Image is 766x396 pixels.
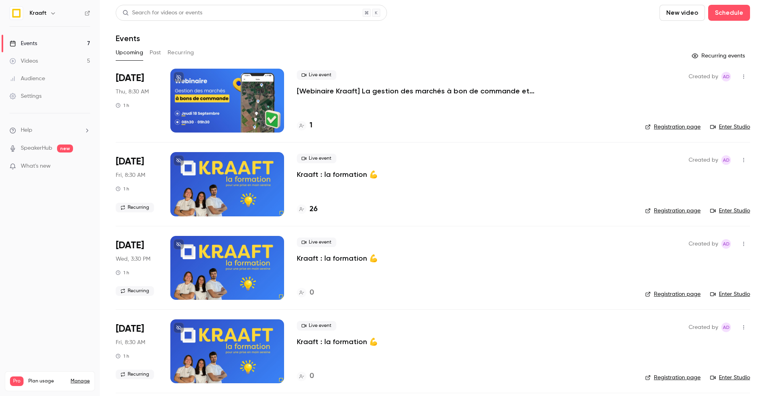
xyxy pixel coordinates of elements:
[297,70,336,80] span: Live event
[689,239,718,249] span: Created by
[116,269,129,276] div: 1 h
[659,5,705,21] button: New video
[116,339,145,346] span: Fri, 8:30 AM
[710,290,750,298] a: Enter Studio
[116,203,154,212] span: Recurring
[116,72,144,85] span: [DATE]
[116,88,149,96] span: Thu, 8:30 AM
[310,204,318,215] h4: 26
[297,170,378,179] a: Kraaft : la formation 💪
[710,207,750,215] a: Enter Studio
[10,92,41,100] div: Settings
[297,287,314,298] a: 0
[723,155,730,165] span: Ad
[723,323,730,332] span: Ad
[116,46,143,59] button: Upcoming
[116,155,144,168] span: [DATE]
[21,144,52,152] a: SpeakerHub
[10,376,24,386] span: Pro
[297,321,336,331] span: Live event
[10,57,38,65] div: Videos
[689,155,718,165] span: Created by
[310,371,314,382] h4: 0
[116,34,140,43] h1: Events
[310,287,314,298] h4: 0
[116,152,158,216] div: Sep 19 Fri, 8:30 AM (Europe/Paris)
[689,323,718,332] span: Created by
[723,72,730,81] span: Ad
[721,155,731,165] span: Alice de Guyenro
[297,86,536,96] a: [Webinaire Kraaft] La gestion des marchés à bon de commande et des petites interventions
[28,378,66,384] span: Plan usage
[116,255,150,263] span: Wed, 3:30 PM
[310,120,312,131] h4: 1
[297,371,314,382] a: 0
[21,126,32,135] span: Help
[116,102,129,109] div: 1 h
[645,290,701,298] a: Registration page
[30,9,47,17] h6: Kraaft
[688,49,750,62] button: Recurring events
[721,72,731,81] span: Alice de Guyenro
[645,374,701,382] a: Registration page
[116,69,158,133] div: Sep 18 Thu, 8:30 AM (Europe/Paris)
[116,236,158,300] div: Oct 1 Wed, 3:30 PM (Europe/Paris)
[21,162,51,170] span: What's new
[10,40,37,48] div: Events
[710,374,750,382] a: Enter Studio
[297,204,318,215] a: 26
[297,154,336,163] span: Live event
[81,163,90,170] iframe: Noticeable Trigger
[150,46,161,59] button: Past
[116,239,144,252] span: [DATE]
[116,323,144,335] span: [DATE]
[645,123,701,131] a: Registration page
[297,337,378,346] a: Kraaft : la formation 💪
[57,145,73,152] span: new
[721,239,731,249] span: Alice de Guyenro
[10,126,90,135] li: help-dropdown-opener
[116,186,129,192] div: 1 h
[71,378,90,384] a: Manage
[297,238,336,247] span: Live event
[122,9,202,17] div: Search for videos or events
[116,370,154,379] span: Recurring
[645,207,701,215] a: Registration page
[297,253,378,263] a: Kraaft : la formation 💪
[116,319,158,383] div: Oct 17 Fri, 8:30 AM (Europe/Paris)
[168,46,194,59] button: Recurring
[297,120,312,131] a: 1
[710,123,750,131] a: Enter Studio
[708,5,750,21] button: Schedule
[116,286,154,296] span: Recurring
[116,171,145,179] span: Fri, 8:30 AM
[721,323,731,332] span: Alice de Guyenro
[116,353,129,359] div: 1 h
[689,72,718,81] span: Created by
[10,7,23,20] img: Kraaft
[723,239,730,249] span: Ad
[10,75,45,83] div: Audience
